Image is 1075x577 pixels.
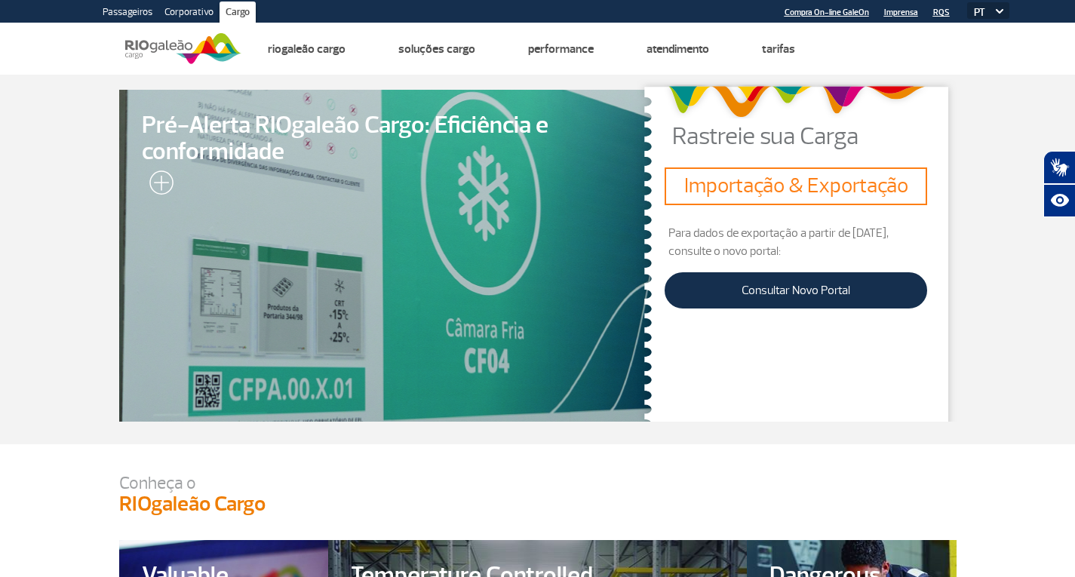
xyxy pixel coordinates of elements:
a: RQS [933,8,950,17]
button: Abrir tradutor de língua de sinais. [1043,151,1075,184]
img: leia-mais [142,170,174,201]
div: Plugin de acessibilidade da Hand Talk. [1043,151,1075,217]
a: Atendimento [647,41,709,57]
a: Compra On-line GaleOn [785,8,869,17]
a: Pré-Alerta RIOgaleão Cargo: Eficiência e conformidade [119,90,653,422]
h3: RIOgaleão Cargo [119,492,957,517]
p: Para dados de exportação a partir de [DATE], consulte o novo portal: [665,224,927,260]
a: Soluções Cargo [398,41,475,57]
p: Conheça o [119,474,957,492]
a: Performance [528,41,594,57]
button: Abrir recursos assistivos. [1043,184,1075,217]
h3: Importação & Exportação [671,173,921,199]
a: Imprensa [884,8,918,17]
a: Corporativo [158,2,220,26]
a: Riogaleão Cargo [268,41,346,57]
a: Tarifas [762,41,795,57]
p: Rastreie sua Carga [672,124,957,149]
a: Passageiros [97,2,158,26]
img: grafismo [662,78,930,124]
a: Cargo [220,2,256,26]
a: Consultar Novo Portal [665,272,927,308]
span: Pré-Alerta RIOgaleão Cargo: Eficiência e conformidade [142,112,631,165]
